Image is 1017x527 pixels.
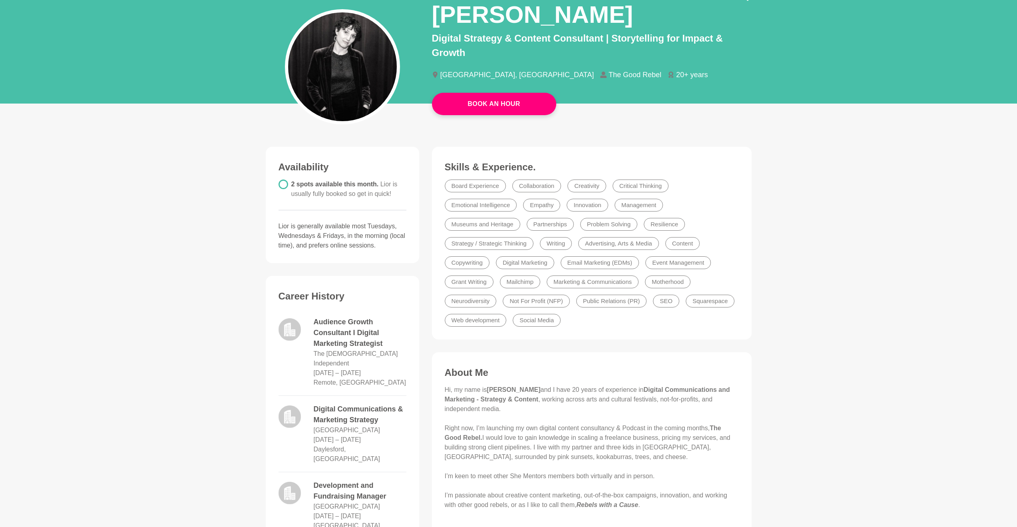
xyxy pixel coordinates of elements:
em: Rebels with a Cause [576,501,638,508]
dd: Development and Fundraising Manager [314,480,406,502]
li: 20+ years [668,71,714,78]
li: [GEOGRAPHIC_DATA], [GEOGRAPHIC_DATA] [432,71,601,78]
dd: March 2024 – August 2024 [314,511,361,521]
p: Digital Strategy & Content Consultant | Storytelling for Impact & Growth [432,31,752,60]
time: [DATE] – [DATE] [314,369,361,376]
dd: Remote, [GEOGRAPHIC_DATA] [314,378,406,387]
dd: [GEOGRAPHIC_DATA] [314,502,380,511]
p: Hi, my name is and I have 20 years of experience in , working across arts and cultural festivals,... [445,385,739,510]
time: [DATE] – [DATE] [314,436,361,443]
h3: Career History [279,290,406,302]
time: [DATE] – [DATE] [314,513,361,519]
span: 2 spots available this month. [291,181,398,197]
dd: August 2024 – August 2025 [314,435,361,445]
img: logo [279,405,301,428]
dd: March 2025 – September 2025 [314,368,361,378]
h3: Availability [279,161,406,173]
h3: Skills & Experience. [445,161,739,173]
li: The Good Rebel [600,71,668,78]
img: logo [279,318,301,341]
img: logo [279,482,301,504]
dd: Daylesford, [GEOGRAPHIC_DATA] [314,445,406,464]
dd: [GEOGRAPHIC_DATA] [314,425,380,435]
dd: Audience Growth Consultant I Digital Marketing Strategist [314,317,406,349]
a: Book An Hour [432,93,556,115]
h3: About Me [445,367,739,379]
dd: The [DEMOGRAPHIC_DATA] Independent [314,349,406,368]
p: Lior is generally available most Tuesdays, Wednesdays & Fridays, in the morning (local time), and... [279,222,406,250]
strong: [PERSON_NAME] [487,386,540,393]
dd: Digital Communications & Marketing Strategy [314,404,406,425]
